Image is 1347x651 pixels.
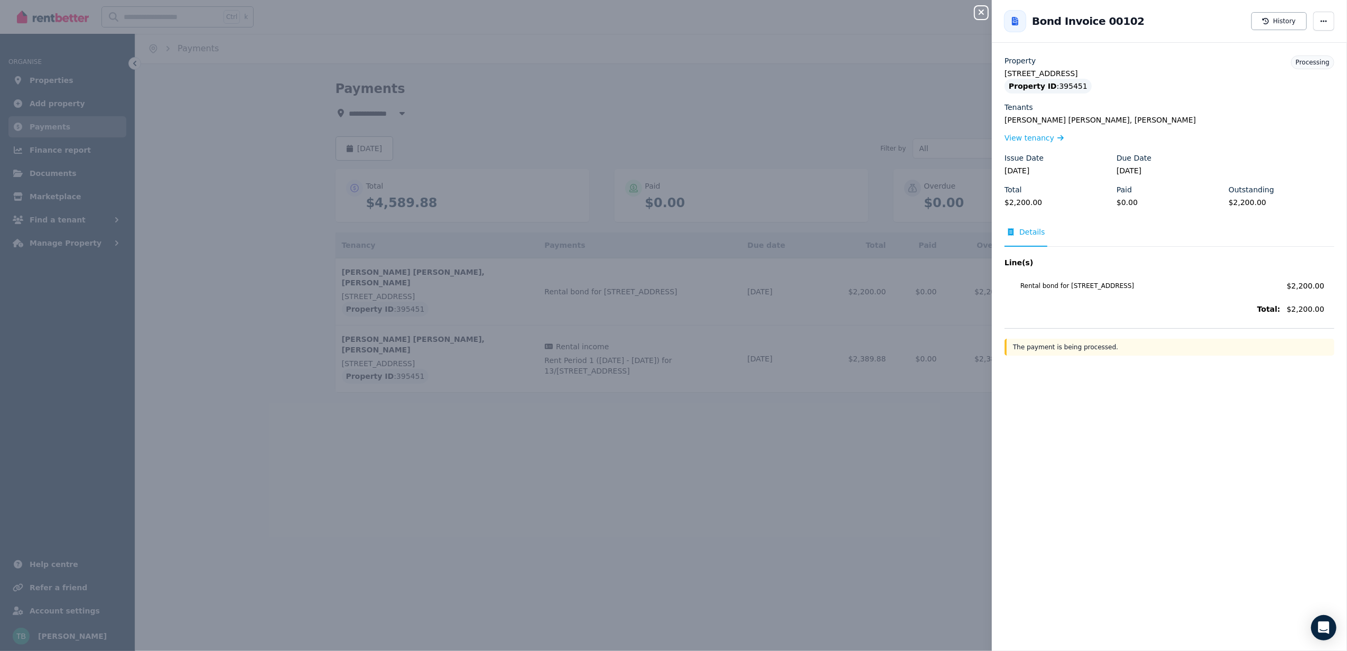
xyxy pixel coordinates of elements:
label: Outstanding [1229,184,1274,195]
nav: Tabs [1005,227,1334,247]
legend: [PERSON_NAME] [PERSON_NAME], [PERSON_NAME] [1005,115,1334,125]
legend: [DATE] [1117,165,1222,176]
legend: $2,200.00 [1229,197,1334,208]
label: Paid [1117,184,1132,195]
legend: [DATE] [1005,165,1110,176]
label: Tenants [1005,102,1033,113]
label: Total [1005,184,1022,195]
legend: $0.00 [1117,197,1222,208]
span: View tenancy [1005,133,1054,143]
span: Rental bond for [STREET_ADDRESS] [1008,282,1280,290]
label: Property [1005,55,1036,66]
span: $2,200.00 [1287,304,1334,314]
span: Total: [1005,304,1280,314]
span: Property ID [1009,81,1057,91]
div: Open Intercom Messenger [1311,615,1336,640]
legend: $2,200.00 [1005,197,1110,208]
h2: Bond Invoice 00102 [1032,14,1145,29]
div: The payment is being processed. [1005,339,1334,356]
label: Due Date [1117,153,1151,163]
div: : 395451 [1005,79,1092,94]
legend: [STREET_ADDRESS] [1005,68,1334,79]
span: Line(s) [1005,257,1280,268]
span: Processing [1296,59,1330,66]
label: Issue Date [1005,153,1044,163]
span: $2,200.00 [1287,282,1324,290]
span: Details [1019,227,1045,237]
a: View tenancy [1005,133,1064,143]
button: History [1251,12,1307,30]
